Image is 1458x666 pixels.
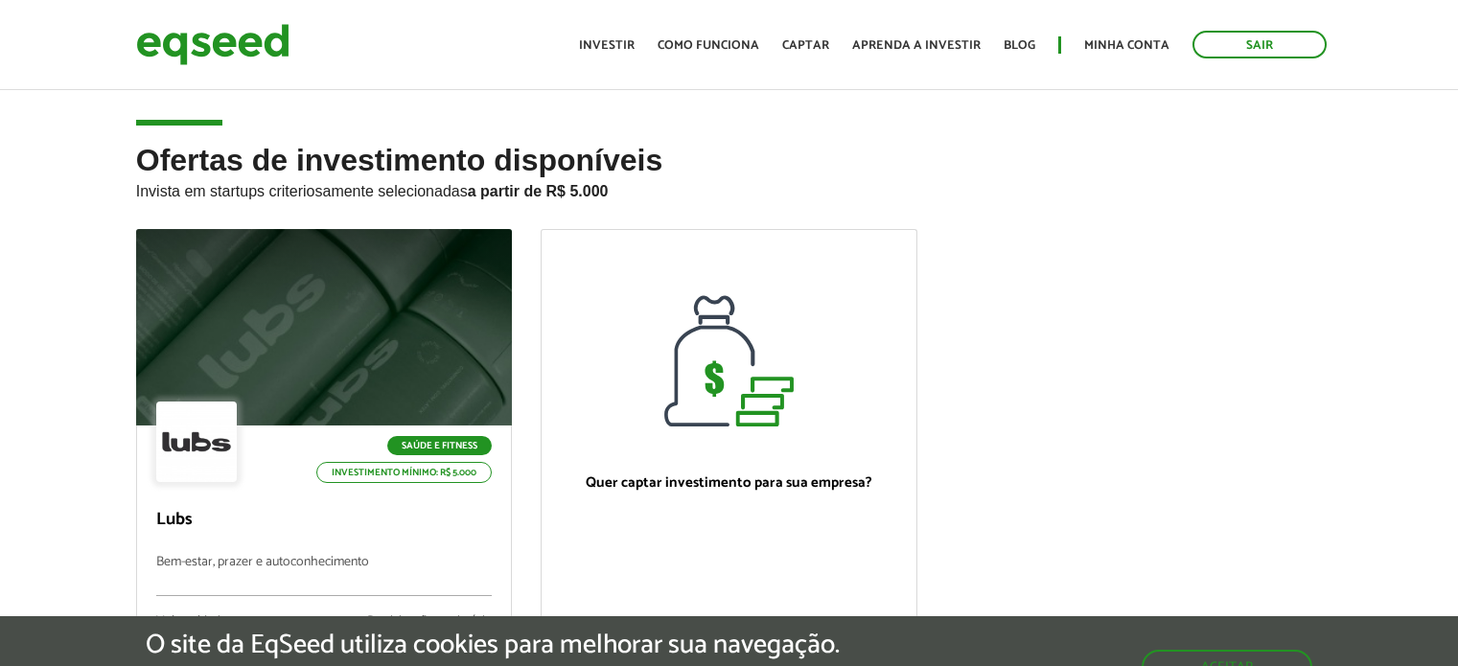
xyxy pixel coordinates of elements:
[579,39,635,52] a: Investir
[136,177,1323,200] p: Invista em startups criteriosamente selecionadas
[367,615,492,629] div: Participação societária
[561,474,897,492] p: Quer captar investimento para sua empresa?
[658,39,759,52] a: Como funciona
[782,39,829,52] a: Captar
[1084,39,1169,52] a: Minha conta
[156,510,493,531] p: Lubs
[156,555,493,596] p: Bem-estar, prazer e autoconhecimento
[136,19,289,70] img: EqSeed
[156,615,244,629] div: Valor objetivo
[1004,39,1035,52] a: Blog
[146,631,840,660] h5: O site da EqSeed utiliza cookies para melhorar sua navegação.
[136,144,1323,229] h2: Ofertas de investimento disponíveis
[1192,31,1327,58] a: Sair
[468,183,609,199] strong: a partir de R$ 5.000
[316,462,492,483] p: Investimento mínimo: R$ 5.000
[852,39,981,52] a: Aprenda a investir
[387,436,492,455] p: Saúde e Fitness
